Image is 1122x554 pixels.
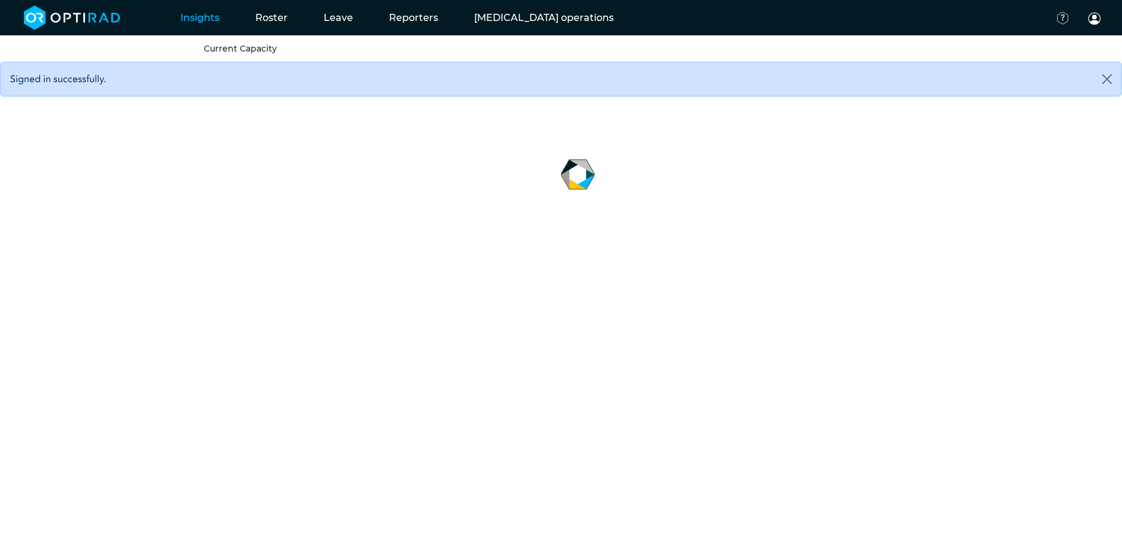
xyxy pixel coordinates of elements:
img: brand-opti-rad-logos-blue-and-white-d2f68631ba2948856bd03f2d395fb146ddc8fb01b4b6e9315ea85fa773367... [24,5,120,30]
a: Current Capacity [204,43,277,54]
button: Close [1093,62,1121,96]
